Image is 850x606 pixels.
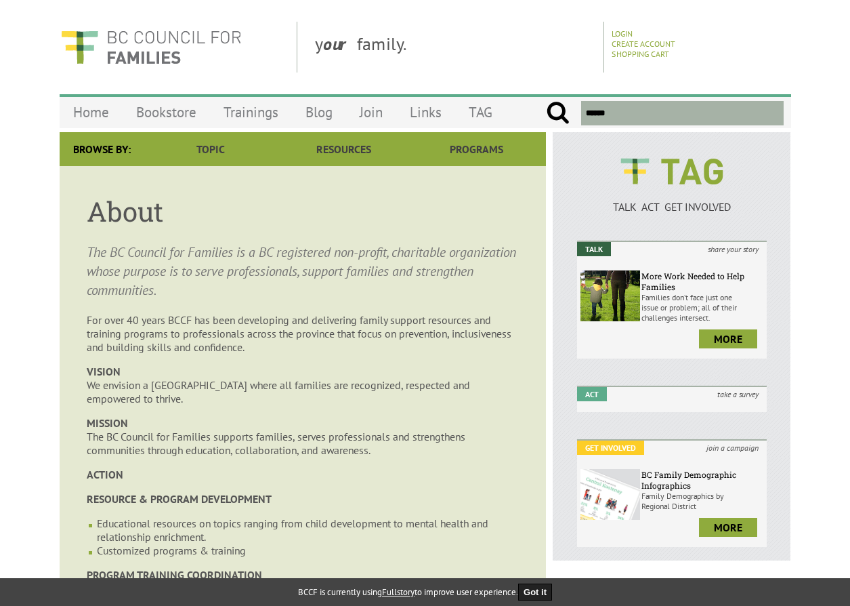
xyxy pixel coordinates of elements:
i: join a campaign [698,441,767,455]
div: y family. [304,22,604,73]
li: Customized programs & training [97,544,519,557]
h6: BC Family Demographic Infographics [641,469,763,491]
strong: our [323,33,357,55]
a: Links [396,96,455,128]
a: Blog [292,96,346,128]
a: Topic [144,132,277,166]
p: The BC Council for Families is a BC registered non-profit, charitable organization whose purpose ... [87,243,519,300]
a: Shopping Cart [612,49,669,59]
em: Talk [577,242,611,256]
a: Fullstory [382,586,415,598]
a: more [699,518,757,537]
a: Home [60,96,123,128]
p: Families don’t face just one issue or problem; all of their challenges intersect. [641,292,763,323]
a: Create Account [612,39,675,49]
p: The BC Council for Families supports families, serves professionals and strengthens communities t... [87,416,519,457]
img: BCCF's TAG Logo [611,146,733,197]
input: Submit [546,101,570,125]
p: For over 40 years BCCF has been developing and delivering family support resources and training p... [87,313,519,354]
em: Get Involved [577,441,644,455]
strong: VISION [87,365,121,378]
p: We envision a [GEOGRAPHIC_DATA] where all families are recognized, respected and empowered to thr... [87,365,519,405]
strong: PROGRAM TRAINING COORDINATION [87,568,262,582]
strong: MISSION [87,416,128,430]
a: Join [346,96,396,128]
a: Programs [410,132,543,166]
button: Got it [518,584,552,601]
img: BC Council for FAMILIES [60,22,242,73]
a: Login [612,28,633,39]
p: Family Demographics by Regional District [641,491,763,511]
p: TALK ACT GET INVOLVED [577,200,767,214]
strong: RESOURCE & PROGRAM DEVELOPMENT [87,492,272,506]
a: Bookstore [123,96,210,128]
strong: ACTION [87,468,123,481]
a: TAG [455,96,506,128]
a: TALK ACT GET INVOLVED [577,186,767,214]
h1: About [87,193,519,229]
h6: More Work Needed to Help Families [641,270,763,292]
em: Act [577,387,607,401]
a: Trainings [210,96,292,128]
a: Resources [277,132,410,166]
i: take a survey [709,387,767,401]
li: Educational resources on topics ranging from child development to mental health and relationship ... [97,517,519,544]
div: Browse By: [60,132,144,166]
a: more [699,329,757,348]
i: share your story [700,242,767,256]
